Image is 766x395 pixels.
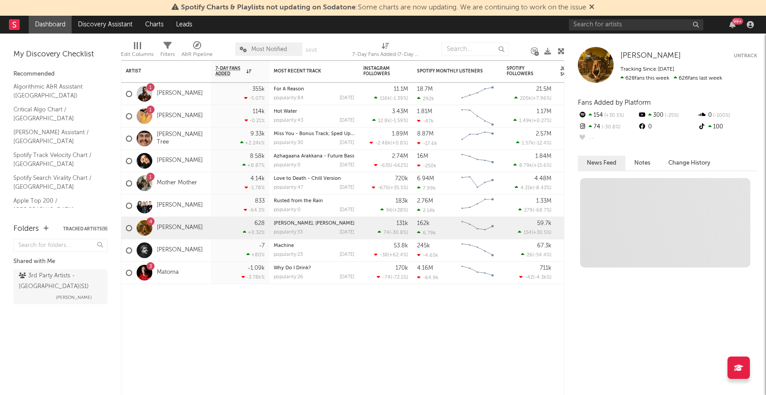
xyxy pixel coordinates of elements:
div: Spotify Monthly Listeners [417,68,484,74]
span: +30.5 % [603,113,624,118]
div: 21.5M [536,86,551,92]
span: +7.96 % [533,96,550,101]
div: Hot Water [274,109,354,114]
div: -5.07 % [244,95,265,101]
a: Matoma [157,269,179,276]
a: Why Do I Drink? [274,266,311,271]
div: [DATE] [340,118,354,123]
button: Untrack [734,51,757,60]
div: 38.9 [560,178,596,189]
div: Machine [274,243,354,248]
span: -12.4 % [535,141,550,146]
div: popularity: 43 [274,118,303,123]
div: ( ) [513,118,551,123]
div: popularity: 0 [274,163,301,168]
svg: Chart title [457,239,498,262]
a: For A Reason [274,87,304,92]
div: 2.74M [392,153,408,159]
div: 1.84M [535,153,551,159]
div: -64.9k [417,275,439,280]
div: Shared with Me [13,256,108,267]
div: -250k [417,163,436,169]
span: +15.6 % [534,163,550,168]
div: ( ) [374,252,408,258]
div: popularity: 84 [274,96,304,101]
span: -1.39 % [392,96,407,101]
div: popularity: 30 [274,140,303,145]
span: +30.5 % [533,230,550,235]
svg: Chart title [457,195,498,217]
button: Notes [625,156,659,170]
a: Mother Mother [157,179,197,187]
div: 7.99k [417,185,436,191]
div: 3.43M [392,109,408,115]
a: Critical Algo Chart / [GEOGRAPHIC_DATA] [13,105,99,123]
span: 279 [524,208,533,213]
div: popularity: 0 [274,208,301,212]
div: ( ) [519,274,551,280]
span: 116k [380,96,390,101]
div: 0 [637,121,697,133]
div: +2.24k % [240,140,265,146]
div: ( ) [521,252,551,258]
button: News Feed [578,156,625,170]
a: Leads [170,16,198,34]
div: -17.6k [417,140,437,146]
div: 9.33k [250,131,265,137]
div: -64.3 % [244,207,265,213]
div: 59.7k [537,221,551,226]
div: Folders [13,224,39,234]
span: -2.48k [375,141,391,146]
svg: Chart title [457,83,498,105]
div: 300 [637,110,697,121]
span: 628 fans this week [620,76,669,81]
div: 292k [417,96,434,102]
div: Why Do I Drink? [274,266,354,271]
div: 59.7 [560,223,596,234]
div: 16M [417,153,428,159]
div: Instagram Followers [363,66,395,76]
div: 3rd Party Artists - [GEOGRAPHIC_DATA] ( 51 ) [19,271,100,292]
div: 40.5 [560,133,596,144]
div: ( ) [513,162,551,168]
div: -47k [417,118,434,124]
input: Search for artists [569,19,703,30]
div: ( ) [374,162,408,168]
span: 7-Day Fans Added [215,66,244,76]
div: -3.78k % [241,274,265,280]
div: -1.78 % [245,185,265,191]
span: [PERSON_NAME] [620,52,681,59]
a: Discovery Assistant [72,16,139,34]
div: -- [578,133,637,144]
span: Most Notified [251,47,287,52]
div: ( ) [518,229,551,235]
div: 1.33M [536,198,551,204]
button: Change History [659,156,719,170]
svg: Chart title [457,105,498,127]
span: 8.79k [519,163,532,168]
span: -68.7 % [534,208,550,213]
a: [PERSON_NAME], [PERSON_NAME] [274,221,354,226]
a: Spotify Track Velocity Chart / [GEOGRAPHIC_DATA] [13,150,99,169]
div: Jump Score [560,66,583,77]
a: Apple Top 200 / [GEOGRAPHIC_DATA] [13,196,99,214]
div: 4.48M [534,176,551,182]
div: [DATE] [340,163,354,168]
div: 355k [252,86,265,92]
a: Machine [274,243,294,248]
div: -4.65k [417,252,438,258]
span: 205k [520,96,531,101]
span: +62.4 % [389,253,407,258]
div: 2.14k [417,208,435,213]
div: ( ) [380,207,408,213]
div: 41.9 [560,111,596,122]
span: -38 [380,253,388,258]
a: Love to Death - Chill Version [274,176,341,181]
div: 6.79k [417,230,436,236]
span: -662 % [392,163,407,168]
div: ( ) [372,118,408,123]
div: +0.32 % [243,229,265,235]
div: 99 + [732,18,743,25]
a: [PERSON_NAME] [157,157,203,165]
div: Artist [126,68,193,74]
